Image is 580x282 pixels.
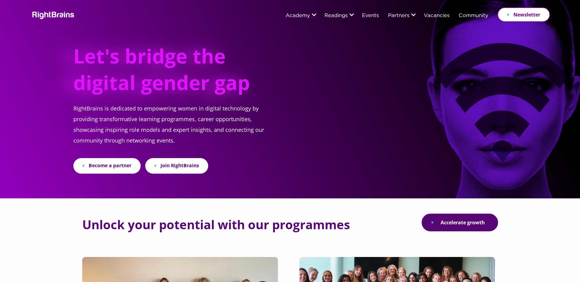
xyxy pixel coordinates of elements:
[73,103,279,158] p: RightBrains is dedicated to empowering women in digital technology by providing transformative le...
[30,10,75,19] img: Rightbrains
[82,218,350,231] h2: Unlock your potential with our programmes
[362,13,379,19] a: Events
[286,13,310,19] a: Academy
[73,43,257,103] h1: Let's bridge the digital gender gap
[497,7,550,22] a: Newsletter
[145,158,208,174] a: Join RightBrains
[324,13,348,19] a: Readings
[73,158,141,174] a: Become a partner
[459,13,488,19] a: Community
[422,214,498,231] a: Accelerate growth
[388,13,409,19] a: Partners
[424,13,449,19] a: Vacancies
